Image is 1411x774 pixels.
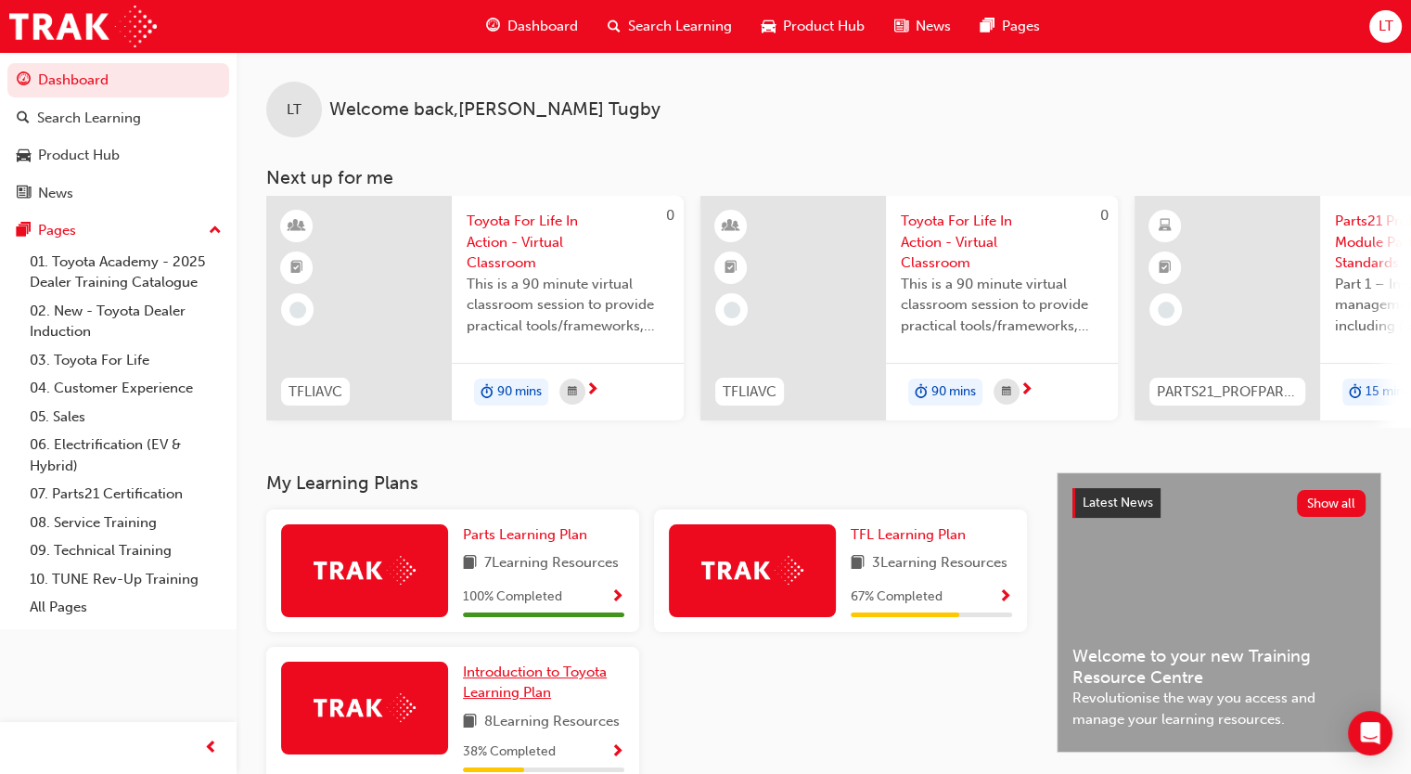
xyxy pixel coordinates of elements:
[507,16,578,37] span: Dashboard
[916,16,951,37] span: News
[568,381,577,404] span: calendar-icon
[22,480,229,509] a: 07. Parts21 Certification
[931,381,976,403] span: 90 mins
[1349,381,1362,405] span: duration-icon
[608,15,621,38] span: search-icon
[1002,16,1040,37] span: Pages
[7,213,229,248] button: Pages
[463,711,477,734] span: book-icon
[998,589,1012,606] span: Show Progress
[497,381,542,403] span: 90 mins
[725,214,738,239] span: learningResourceType_INSTRUCTOR_LED-icon
[723,381,776,403] span: TFLIAVC
[237,167,1411,188] h3: Next up for me
[37,108,141,129] div: Search Learning
[901,274,1103,337] span: This is a 90 minute virtual classroom session to provide practical tools/frameworks, behaviours a...
[1378,16,1392,37] span: LT
[701,556,803,585] img: Trak
[700,196,1118,420] a: 0TFLIAVCToyota For Life In Action - Virtual ClassroomThis is a 90 minute virtual classroom sessio...
[610,586,624,609] button: Show Progress
[287,99,301,121] span: LT
[22,593,229,622] a: All Pages
[966,7,1055,45] a: pages-iconPages
[22,403,229,432] a: 05. Sales
[1158,302,1174,318] span: learningRecordVerb_NONE-icon
[981,15,994,38] span: pages-icon
[915,381,928,405] span: duration-icon
[17,110,30,127] span: search-icon
[1072,688,1366,729] span: Revolutionise the way you access and manage your learning resources.
[7,101,229,135] a: Search Learning
[851,526,966,543] span: TFL Learning Plan
[7,63,229,97] a: Dashboard
[481,381,494,405] span: duration-icon
[1366,381,1409,403] span: 15 mins
[1157,381,1298,403] span: PARTS21_PROFPART1_0923_EL
[463,552,477,575] span: book-icon
[1002,381,1011,404] span: calendar-icon
[851,587,943,608] span: 67 % Completed
[17,72,31,89] span: guage-icon
[1072,646,1366,688] span: Welcome to your new Training Resource Centre
[290,256,303,280] span: booktick-icon
[9,6,157,47] img: Trak
[585,382,599,399] span: next-icon
[314,556,416,585] img: Trak
[851,552,865,575] span: book-icon
[1057,472,1381,753] a: Latest NewsShow allWelcome to your new Training Resource CentreRevolutionise the way you access a...
[486,15,500,38] span: guage-icon
[666,207,674,224] span: 0
[38,220,76,241] div: Pages
[22,248,229,297] a: 01. Toyota Academy - 2025 Dealer Training Catalogue
[22,509,229,537] a: 08. Service Training
[463,526,587,543] span: Parts Learning Plan
[1348,711,1392,755] div: Open Intercom Messenger
[17,186,31,202] span: news-icon
[762,15,776,38] span: car-icon
[17,223,31,239] span: pages-icon
[7,176,229,211] a: News
[1297,490,1366,517] button: Show all
[463,524,595,546] a: Parts Learning Plan
[610,741,624,764] button: Show Progress
[266,196,684,420] a: 0TFLIAVCToyota For Life In Action - Virtual ClassroomThis is a 90 minute virtual classroom sessio...
[872,552,1007,575] span: 3 Learning Resources
[22,565,229,594] a: 10. TUNE Rev-Up Training
[290,214,303,239] span: learningResourceType_INSTRUCTOR_LED-icon
[471,7,593,45] a: guage-iconDashboard
[628,16,732,37] span: Search Learning
[22,374,229,403] a: 04. Customer Experience
[463,587,562,608] span: 100 % Completed
[7,138,229,173] a: Product Hub
[463,742,556,763] span: 38 % Completed
[266,472,1027,494] h3: My Learning Plans
[593,7,747,45] a: search-iconSearch Learning
[879,7,966,45] a: news-iconNews
[1159,214,1172,239] span: learningResourceType_ELEARNING-icon
[467,211,669,274] span: Toyota For Life In Action - Virtual Classroom
[38,183,73,204] div: News
[467,274,669,337] span: This is a 90 minute virtual classroom session to provide practical tools/frameworks, behaviours a...
[1369,10,1402,43] button: LT
[783,16,865,37] span: Product Hub
[1083,495,1153,510] span: Latest News
[1072,488,1366,518] a: Latest NewsShow all
[1159,256,1172,280] span: booktick-icon
[329,99,661,121] span: Welcome back , [PERSON_NAME] Tugby
[314,693,416,722] img: Trak
[725,256,738,280] span: booktick-icon
[17,148,31,164] span: car-icon
[1020,382,1033,399] span: next-icon
[289,381,342,403] span: TFLIAVC
[484,711,620,734] span: 8 Learning Resources
[724,302,740,318] span: learningRecordVerb_NONE-icon
[463,664,607,702] span: Introduction to Toyota Learning Plan
[610,744,624,761] span: Show Progress
[484,552,619,575] span: 7 Learning Resources
[851,524,973,546] a: TFL Learning Plan
[747,7,879,45] a: car-iconProduct Hub
[1100,207,1109,224] span: 0
[463,662,624,703] a: Introduction to Toyota Learning Plan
